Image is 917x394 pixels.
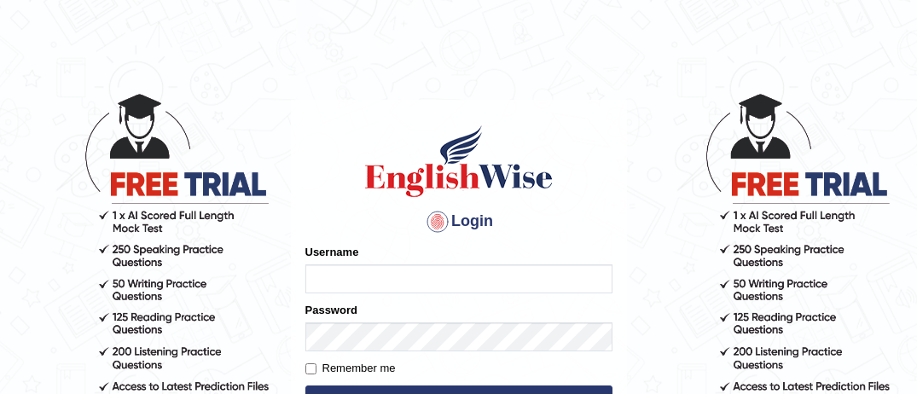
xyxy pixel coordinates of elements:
[305,244,359,260] label: Username
[305,302,357,318] label: Password
[305,208,612,235] h4: Login
[305,360,396,377] label: Remember me
[305,363,316,374] input: Remember me
[362,123,556,200] img: Logo of English Wise sign in for intelligent practice with AI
